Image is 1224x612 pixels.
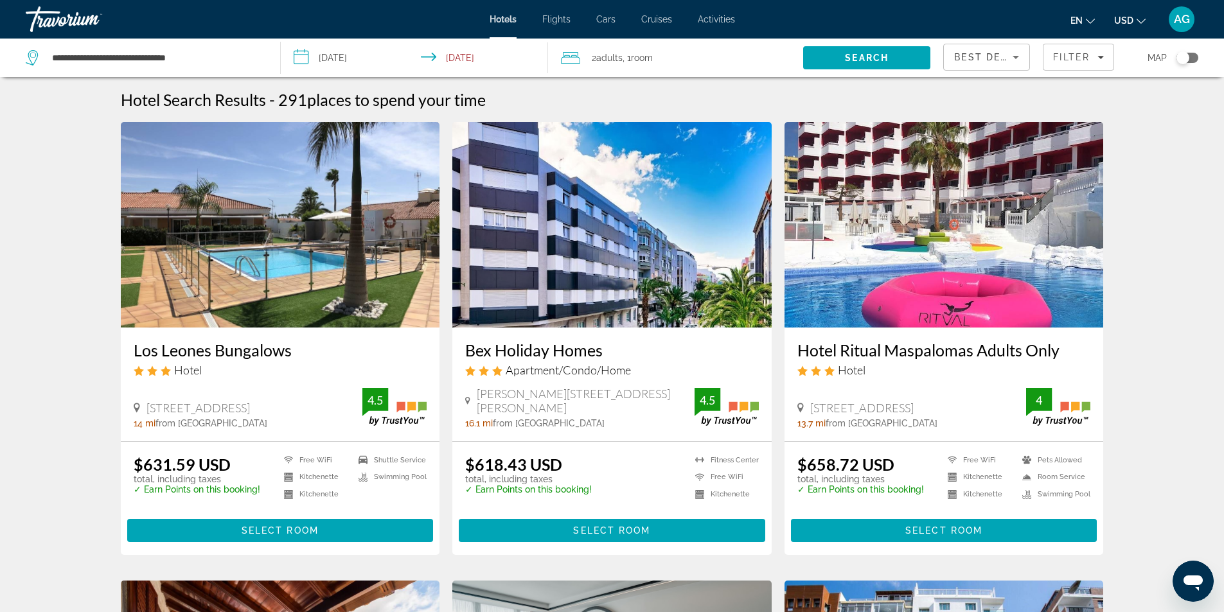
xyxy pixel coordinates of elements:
p: ✓ Earn Points on this booking! [465,484,592,494]
li: Free WiFi [941,455,1016,466]
a: Bex Holiday Homes [465,340,759,360]
span: Map [1148,49,1167,67]
span: Select Room [573,525,650,536]
span: Hotel [174,363,202,377]
div: 4 [1026,392,1052,408]
img: Los Leones Bungalows [121,122,440,328]
div: 3 star Apartment [465,363,759,377]
span: , 1 [623,49,653,67]
span: en [1070,15,1083,26]
span: Select Room [905,525,982,536]
span: USD [1114,15,1133,26]
span: 2 [592,49,623,67]
ins: $658.72 USD [797,455,894,474]
a: Hotel Ritual Maspalomas Adults Only [797,340,1091,360]
li: Kitchenette [941,489,1016,500]
span: 16.1 mi [465,418,493,428]
li: Shuttle Service [352,455,427,466]
p: ✓ Earn Points on this booking! [797,484,924,494]
div: 4.5 [362,392,388,408]
a: Flights [542,14,571,24]
span: [PERSON_NAME][STREET_ADDRESS][PERSON_NAME] [477,387,695,415]
span: 13.7 mi [797,418,826,428]
span: [STREET_ADDRESS] [146,401,250,415]
a: Hotels [490,14,517,24]
span: - [269,90,275,109]
button: User Menu [1165,6,1198,33]
span: Hotel [838,363,865,377]
span: Filter [1053,52,1090,62]
h2: 291 [278,90,486,109]
li: Kitchenette [278,489,352,500]
span: 14 mi [134,418,155,428]
span: from [GEOGRAPHIC_DATA] [155,418,267,428]
img: TrustYou guest rating badge [695,388,759,426]
div: 3 star Hotel [797,363,1091,377]
li: Fitness Center [689,455,759,466]
button: Toggle map [1167,52,1198,64]
li: Pets Allowed [1016,455,1090,466]
button: Select Room [127,519,434,542]
span: from [GEOGRAPHIC_DATA] [493,418,605,428]
li: Swimming Pool [352,472,427,483]
span: Select Room [242,525,319,536]
li: Kitchenette [941,472,1016,483]
a: Cruises [641,14,672,24]
button: Select Room [459,519,765,542]
li: Room Service [1016,472,1090,483]
li: Swimming Pool [1016,489,1090,500]
button: Select check in and out date [281,39,549,77]
p: ✓ Earn Points on this booking! [134,484,260,494]
span: Room [631,53,653,63]
li: Kitchenette [278,472,352,483]
span: Adults [596,53,623,63]
span: from [GEOGRAPHIC_DATA] [826,418,937,428]
a: Activities [698,14,735,24]
span: AG [1174,13,1190,26]
a: Travorium [26,3,154,36]
div: 3 star Hotel [134,363,427,377]
ins: $631.59 USD [134,455,231,474]
mat-select: Sort by [954,49,1019,65]
span: Search [845,53,889,63]
li: Free WiFi [689,472,759,483]
button: Select Room [791,519,1097,542]
span: Best Deals [954,52,1021,62]
a: Los Leones Bungalows [134,340,427,360]
img: TrustYou guest rating badge [1026,388,1090,426]
span: Apartment/Condo/Home [506,363,631,377]
p: total, including taxes [797,474,924,484]
a: Select Room [127,521,434,536]
img: Hotel Ritual Maspalomas Adults Only [785,122,1104,328]
span: [STREET_ADDRESS] [810,401,914,415]
li: Kitchenette [689,489,759,500]
button: Filters [1043,44,1114,71]
a: Cars [596,14,616,24]
a: Select Room [791,521,1097,536]
iframe: לחצן לפתיחת חלון הודעות הטקסט [1173,561,1214,602]
input: Search hotel destination [51,48,261,67]
p: total, including taxes [134,474,260,484]
span: places to spend your time [307,90,486,109]
p: total, including taxes [465,474,592,484]
button: Change currency [1114,11,1146,30]
img: TrustYou guest rating badge [362,388,427,426]
button: Travelers: 2 adults, 0 children [548,39,803,77]
img: Bex Holiday Homes [452,122,772,328]
button: Change language [1070,11,1095,30]
ins: $618.43 USD [465,455,562,474]
button: Search [803,46,930,69]
div: 4.5 [695,392,720,408]
a: Select Room [459,521,765,536]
